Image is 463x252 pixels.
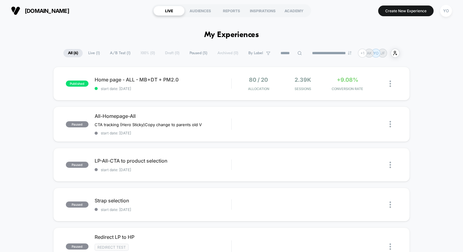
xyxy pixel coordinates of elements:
span: paused [66,121,88,127]
img: end [348,51,352,55]
p: AK [367,51,372,55]
span: 2.39k [295,77,311,83]
img: close [390,201,391,208]
span: Home page - ALL - MB+DT + PM2.0 [95,77,231,83]
span: published [66,81,88,87]
div: REPORTS [216,6,247,16]
span: start date: [DATE] [95,207,231,212]
span: 80 / 20 [249,77,268,83]
span: LP-All-CTA to product selection [95,158,231,164]
span: +9.08% [337,77,358,83]
div: + 1 [358,49,367,58]
button: [DOMAIN_NAME] [9,6,71,16]
span: paused [66,201,88,208]
span: All ( 6 ) [63,49,83,57]
div: AUDIENCES [185,6,216,16]
h1: My Experiences [204,31,259,39]
span: paused [66,243,88,250]
div: ACADEMY [278,6,310,16]
button: YO [438,5,454,17]
span: Strap selection [95,197,231,204]
span: start date: [DATE] [95,131,231,135]
img: Visually logo [11,6,20,15]
div: LIVE [153,6,185,16]
div: INSPIRATIONS [247,6,278,16]
span: Redirect Test [95,244,129,251]
span: CTA tracking (Hero Sticky)Copy change to parents old V [95,122,202,127]
img: close [390,81,391,87]
span: Sessions [282,87,324,91]
img: close [390,243,391,250]
span: Allocation [248,87,269,91]
img: close [390,162,391,168]
button: Create New Experience [378,6,434,16]
span: All-Homepage-All [95,113,231,119]
span: start date: [DATE] [95,167,231,172]
p: JF [381,51,385,55]
img: close [390,121,391,127]
p: YO [373,51,378,55]
span: CONVERSION RATE [327,87,368,91]
span: paused [66,162,88,168]
span: Paused ( 5 ) [185,49,212,57]
span: Redirect LP to HP [95,234,231,240]
span: start date: [DATE] [95,86,231,91]
span: A/B Test ( 1 ) [105,49,135,57]
span: By Label [248,51,263,55]
span: [DOMAIN_NAME] [25,8,69,14]
span: Live ( 1 ) [84,49,104,57]
div: YO [440,5,452,17]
